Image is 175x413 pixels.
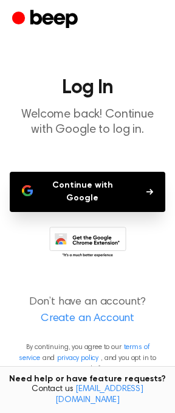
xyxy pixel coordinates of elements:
[10,78,165,97] h1: Log In
[55,385,143,404] a: [EMAIL_ADDRESS][DOMAIN_NAME]
[12,8,81,32] a: Beep
[10,342,165,375] p: By continuing, you agree to our and , and you opt in to receive emails from us.
[10,172,165,212] button: Continue with Google
[10,107,165,138] p: Welcome back! Continue with Google to log in.
[12,311,163,327] a: Create an Account
[10,294,165,327] p: Don’t have an account?
[57,355,98,362] a: privacy policy
[7,384,168,406] span: Contact us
